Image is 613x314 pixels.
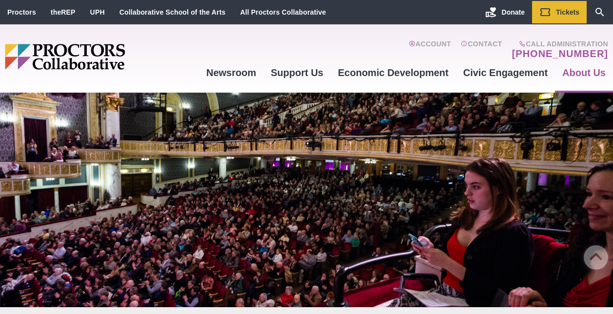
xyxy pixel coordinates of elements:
[461,40,502,59] a: Contact
[512,48,608,59] a: [PHONE_NUMBER]
[5,44,199,70] img: Proctors logo
[456,59,555,86] a: Civic Engagement
[90,8,105,16] a: UPH
[119,8,226,16] a: Collaborative School of the Arts
[556,8,579,16] span: Tickets
[502,8,525,16] span: Donate
[263,59,331,86] a: Support Us
[51,8,76,16] a: theREP
[555,59,613,86] a: About Us
[240,8,326,16] a: All Proctors Collaborative
[587,1,613,23] a: Search
[331,59,456,86] a: Economic Development
[509,40,608,48] span: Call Administration
[409,40,451,59] a: Account
[478,1,532,23] a: Donate
[532,1,587,23] a: Tickets
[199,59,263,86] a: Newsroom
[584,246,603,265] a: Back to Top
[7,8,36,16] a: Proctors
